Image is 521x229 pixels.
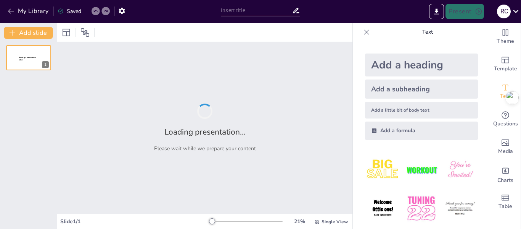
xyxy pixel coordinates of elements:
span: Single View [322,219,348,225]
div: Add a little bit of body text [365,102,478,119]
span: Theme [497,37,514,45]
input: Insert title [221,5,292,16]
p: Text [373,23,482,41]
div: 1 [6,45,51,70]
div: 1 [42,61,49,68]
span: Media [498,147,513,156]
img: 4.jpeg [365,191,400,226]
div: Add a subheading [365,80,478,99]
div: Add text boxes [490,78,521,106]
button: Export to PowerPoint [429,4,444,19]
div: Add a formula [365,122,478,140]
span: Charts [497,176,513,185]
div: Add images, graphics, shapes or video [490,133,521,161]
span: Text [500,92,511,101]
div: Get real-time input from your audience [490,106,521,133]
div: 21 % [290,218,309,225]
p: Please wait while we prepare your content [154,145,256,152]
img: 5.jpeg [404,191,439,226]
button: Add slide [4,27,53,39]
div: Add a table [490,188,521,216]
button: Present [445,4,484,19]
div: Layout [60,26,72,39]
span: Template [494,65,517,73]
div: Slide 1 / 1 [60,218,209,225]
div: Add ready made slides [490,50,521,78]
span: Position [80,28,90,37]
img: 2.jpeg [404,152,439,188]
div: Saved [58,8,81,15]
img: 6.jpeg [442,191,478,226]
h2: Loading presentation... [164,127,246,137]
div: Add charts and graphs [490,161,521,188]
div: Add a heading [365,54,478,76]
button: R C [497,4,511,19]
span: Table [498,202,512,211]
img: 1.jpeg [365,152,400,188]
img: 3.jpeg [442,152,478,188]
div: Change the overall theme [490,23,521,50]
button: My Library [6,5,52,17]
span: Questions [493,120,518,128]
span: Sendsteps presentation editor [19,57,36,61]
div: R C [497,5,511,18]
